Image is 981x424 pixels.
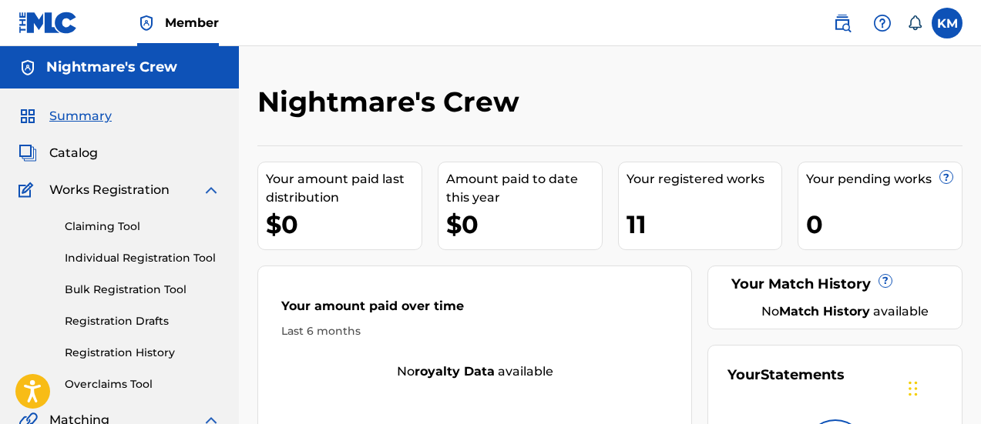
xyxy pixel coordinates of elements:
[446,207,602,242] div: $0
[938,239,981,363] iframe: Resource Center
[727,274,942,295] div: Your Match History
[281,323,668,339] div: Last 6 months
[907,15,922,31] div: Notifications
[137,14,156,32] img: Top Rightsholder
[18,107,112,125] a: SummarySummary
[747,302,942,321] div: No available
[806,207,962,242] div: 0
[879,275,892,287] span: ?
[833,14,852,32] img: search
[806,170,962,189] div: Your pending works
[932,8,963,38] div: User Menu
[65,250,220,266] a: Individual Registration Tool
[46,58,177,76] h5: Nightmare's Crew
[257,85,527,119] h2: Nightmare's Crew
[18,107,37,125] img: Summary
[18,144,37,162] img: Catalog
[65,313,220,329] a: Registration Drafts
[940,171,952,183] span: ?
[446,170,602,207] div: Amount paid to date this year
[65,219,220,235] a: Claiming Tool
[266,207,422,242] div: $0
[49,144,98,162] span: Catalog
[18,58,37,77] img: Accounts
[65,376,220,392] a: Overclaims Tool
[18,144,98,162] a: CatalogCatalog
[827,8,858,38] a: Public Search
[165,14,219,32] span: Member
[867,8,898,38] div: Help
[909,366,918,412] div: Drag
[49,107,112,125] span: Summary
[258,362,691,381] div: No available
[65,345,220,361] a: Registration History
[727,365,845,386] div: Your Statements
[49,181,170,199] span: Works Registration
[873,14,892,32] img: help
[202,181,220,199] img: expand
[18,12,78,34] img: MLC Logo
[18,181,39,199] img: Works Registration
[779,304,870,319] strong: Match History
[627,170,782,189] div: Your registered works
[904,350,981,424] iframe: Chat Widget
[627,207,782,242] div: 11
[266,170,422,207] div: Your amount paid last distribution
[281,297,668,323] div: Your amount paid over time
[415,364,495,379] strong: royalty data
[65,282,220,298] a: Bulk Registration Tool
